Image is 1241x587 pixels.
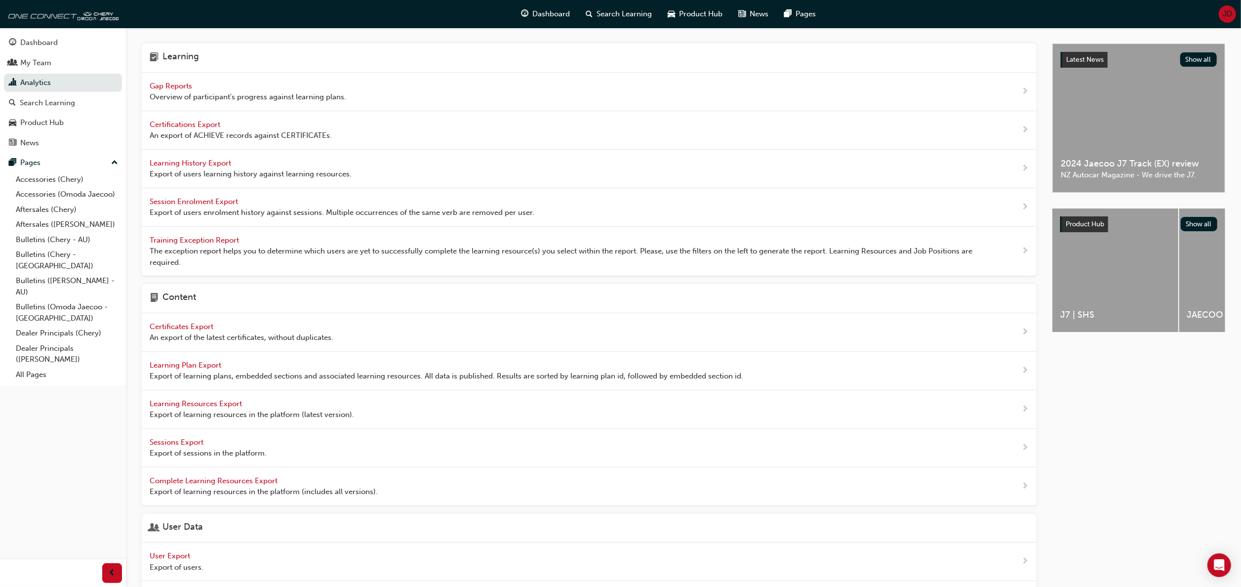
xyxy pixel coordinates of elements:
[1061,52,1217,68] a: Latest NewsShow all
[4,34,122,52] a: Dashboard
[4,94,122,112] a: Search Learning
[533,8,570,20] span: Dashboard
[1181,217,1218,231] button: Show all
[578,4,660,24] a: search-iconSearch Learning
[20,117,64,128] div: Product Hub
[150,361,223,370] span: Learning Plan Export
[150,159,233,168] span: Learning History Export
[1061,158,1217,169] span: 2024 Jaecoo J7 Track (EX) review
[4,134,122,152] a: News
[1223,8,1232,20] span: JD
[597,8,652,20] span: Search Learning
[9,139,16,148] span: news-icon
[150,486,378,498] span: Export of learning resources in the platform (includes all versions).
[739,8,746,20] span: news-icon
[9,59,16,68] span: people-icon
[12,273,122,299] a: Bulletins ([PERSON_NAME] - AU)
[142,429,1037,467] a: Sessions Export Export of sessions in the platform.next-icon
[162,292,196,305] h4: Content
[150,476,280,485] span: Complete Learning Resources Export
[20,57,51,69] div: My Team
[142,390,1037,429] a: Learning Resources Export Export of learning resources in the platform (latest version).next-icon
[785,8,792,20] span: pages-icon
[1021,326,1029,338] span: next-icon
[12,326,122,341] a: Dealer Principals (Chery)
[150,130,332,141] span: An export of ACHIEVE records against CERTIFICATEs.
[150,168,352,180] span: Export of users learning history against learning resources.
[12,299,122,326] a: Bulletins (Omoda Jaecoo - [GEOGRAPHIC_DATA])
[162,51,199,64] h4: Learning
[1066,55,1104,64] span: Latest News
[12,172,122,187] a: Accessories (Chery)
[150,399,244,408] span: Learning Resources Export
[150,409,354,420] span: Export of learning resources in the platform (latest version).
[1066,220,1104,228] span: Product Hub
[12,341,122,367] a: Dealer Principals ([PERSON_NAME])
[150,562,203,573] span: Export of users.
[4,114,122,132] a: Product Hub
[1021,245,1029,257] span: next-icon
[680,8,723,20] span: Product Hub
[1021,365,1029,377] span: next-icon
[150,120,222,129] span: Certifications Export
[142,543,1037,581] a: User Export Export of users.next-icon
[20,137,39,149] div: News
[1021,124,1029,136] span: next-icon
[150,82,194,90] span: Gap Reports
[142,352,1037,390] a: Learning Plan Export Export of learning plans, embedded sections and associated learning resource...
[150,91,346,103] span: Overview of participant's progress against learning plans.
[109,567,116,580] span: prev-icon
[150,522,159,535] span: user-icon
[20,157,40,168] div: Pages
[111,157,118,169] span: up-icon
[1021,442,1029,454] span: next-icon
[9,39,16,47] span: guage-icon
[777,4,824,24] a: pages-iconPages
[1021,201,1029,213] span: next-icon
[20,37,58,48] div: Dashboard
[162,522,203,535] h4: User Data
[731,4,777,24] a: news-iconNews
[150,292,159,305] span: page-icon
[142,111,1037,150] a: Certifications Export An export of ACHIEVE records against CERTIFICATEs.next-icon
[150,246,990,268] span: The exception report helps you to determine which users are yet to successfully complete the lear...
[142,73,1037,111] a: Gap Reports Overview of participant's progress against learning plans.next-icon
[750,8,769,20] span: News
[514,4,578,24] a: guage-iconDashboard
[150,207,534,218] span: Export of users enrolment history against sessions. Multiple occurrences of the same verb are rem...
[521,8,529,20] span: guage-icon
[9,159,16,168] span: pages-icon
[142,313,1037,352] a: Certificates Export An export of the latest certificates, without duplicates.next-icon
[150,322,215,331] span: Certificates Export
[1061,169,1217,181] span: NZ Autocar Magazine - We drive the J7.
[1207,553,1231,577] div: Open Intercom Messenger
[1021,555,1029,568] span: next-icon
[150,51,159,64] span: learning-icon
[12,217,122,232] a: Aftersales ([PERSON_NAME])
[9,79,16,87] span: chart-icon
[12,247,122,273] a: Bulletins (Chery - [GEOGRAPHIC_DATA])
[150,236,241,245] span: Training Exception Report
[20,97,75,109] div: Search Learning
[142,150,1037,188] a: Learning History Export Export of users learning history against learning resources.next-icon
[4,154,122,172] button: Pages
[12,202,122,217] a: Aftersales (Chery)
[1021,163,1029,175] span: next-icon
[150,438,205,447] span: Sessions Export
[660,4,731,24] a: car-iconProduct Hub
[150,448,267,459] span: Export of sessions in the platform.
[1060,216,1217,232] a: Product HubShow all
[1052,43,1225,193] a: Latest NewsShow all2024 Jaecoo J7 Track (EX) reviewNZ Autocar Magazine - We drive the J7.
[1021,403,1029,416] span: next-icon
[1021,85,1029,98] span: next-icon
[142,227,1037,277] a: Training Exception Report The exception report helps you to determine which users are yet to succ...
[1060,309,1170,321] span: J7 | SHS
[1180,52,1217,67] button: Show all
[4,32,122,154] button: DashboardMy TeamAnalyticsSearch LearningProduct HubNews
[5,4,119,24] img: oneconnect
[586,8,593,20] span: search-icon
[1021,480,1029,493] span: next-icon
[150,197,240,206] span: Session Enrolment Export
